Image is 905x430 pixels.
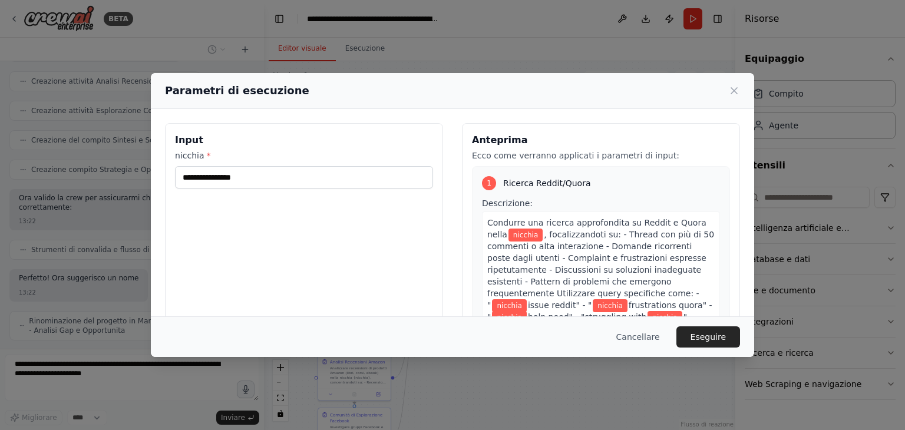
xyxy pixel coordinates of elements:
[497,313,521,322] font: nicchia
[528,312,646,322] font: help need" - "struggling with
[676,326,740,348] button: Eseguire
[492,299,526,312] span: Variabile: nicchia
[487,230,714,310] font: , focalizzandoti su: - Thread con più di 50 commenti o alta interazione - Domande ricorrenti post...
[513,231,538,239] font: nicchia
[597,302,622,310] font: nicchia
[492,311,526,324] span: Variabile: nicchia
[616,332,660,342] font: Cancellare
[508,229,543,242] span: Variabile: nicchia
[165,84,309,97] font: Parametri di esecuzione
[487,179,491,187] font: 1
[487,218,706,239] font: Condurre una ricerca approfondita su Reddit e Quora nella
[593,299,627,312] span: Variabile: nicchia
[175,134,203,145] font: Input
[607,326,669,348] button: Cancellare
[482,199,533,208] font: Descrizione:
[497,302,521,310] font: nicchia
[472,134,528,145] font: Anteprima
[528,300,592,310] font: issue reddit" - "
[652,313,677,322] font: nicchia
[691,332,726,342] font: Eseguire
[175,151,204,160] font: nicchia
[648,311,682,324] span: Variabile: nicchia
[503,178,590,188] font: Ricerca Reddit/Quora
[472,151,679,160] font: Ecco come verranno applicati i parametri di input:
